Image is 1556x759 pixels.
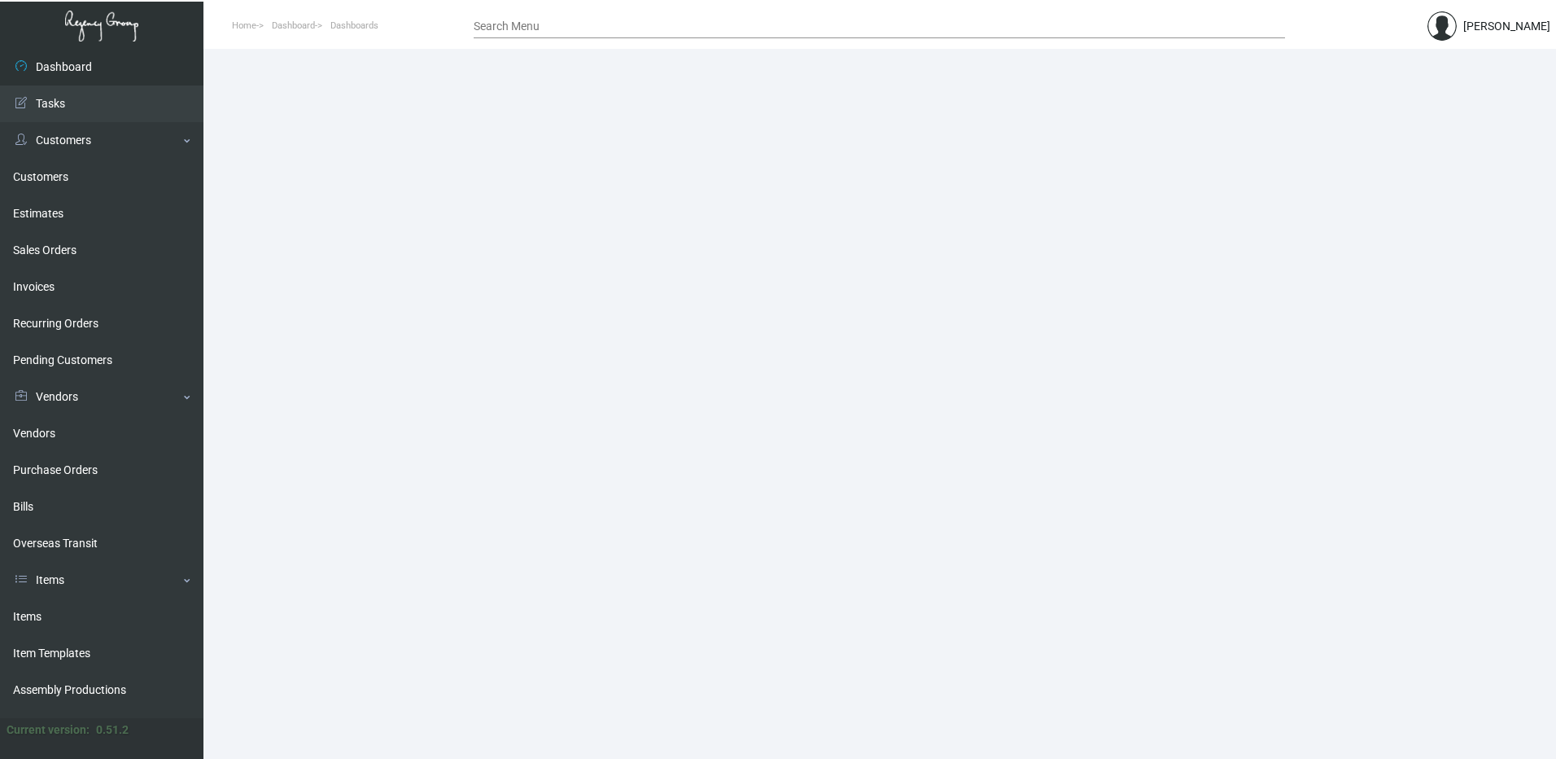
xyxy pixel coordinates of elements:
[272,20,315,31] span: Dashboard
[330,20,378,31] span: Dashboards
[7,722,90,739] div: Current version:
[232,20,256,31] span: Home
[1427,11,1457,41] img: admin@bootstrapmaster.com
[1463,18,1550,35] div: [PERSON_NAME]
[96,722,129,739] div: 0.51.2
